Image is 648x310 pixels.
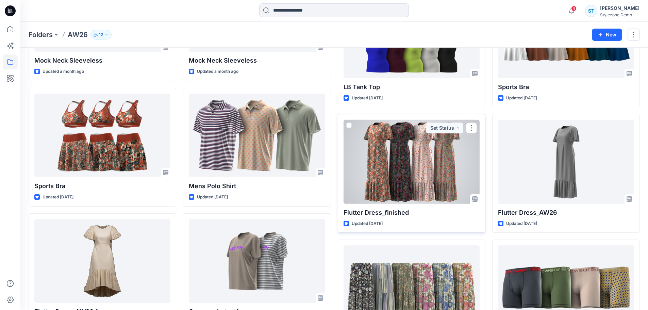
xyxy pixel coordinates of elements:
a: Mens Polo Shirt [189,94,325,178]
p: Mock Neck Sleeveless [189,56,325,65]
div: Stylezone Demo [600,12,639,17]
p: Updated [DATE] [506,220,537,227]
button: New [592,29,622,41]
p: Mens Polo Shirt [189,181,325,191]
p: Updated [DATE] [197,194,228,201]
button: 12 [90,30,112,39]
div: [PERSON_NAME] [600,4,639,12]
div: ST [585,5,597,17]
p: Sports Bra [498,82,634,92]
span: 4 [571,6,577,11]
p: AW26 [68,30,88,39]
p: LB Tank Top [344,82,480,92]
p: Updated a month ago [43,68,84,75]
p: Sports Bra [34,181,170,191]
p: Updated [DATE] [352,95,383,102]
a: Sports Bra [34,94,170,178]
p: Flutter Dress_AW26 [498,208,634,217]
a: Flutter Dress_AW26_1 [34,219,170,303]
p: Updated [DATE] [43,194,73,201]
a: Flutter Dress_AW26 [498,120,634,204]
a: Folders [29,30,53,39]
p: Updated [DATE] [352,220,383,227]
a: Crew neck_ test1 [189,219,325,303]
p: Updated [DATE] [506,95,537,102]
p: Mock Neck Sleeveless [34,56,170,65]
p: 12 [99,31,103,38]
p: Updated a month ago [197,68,238,75]
a: Flutter Dress_finished [344,120,480,204]
p: Flutter Dress_finished [344,208,480,217]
